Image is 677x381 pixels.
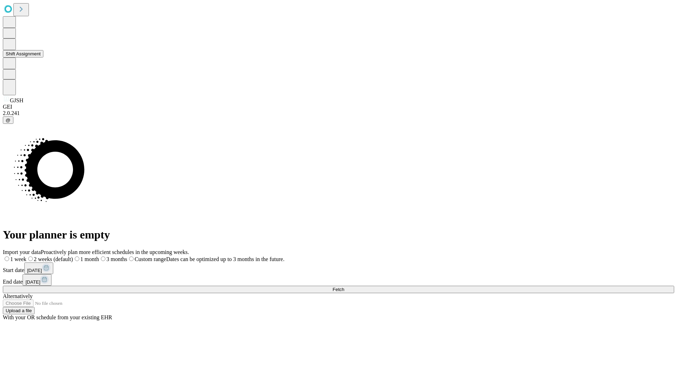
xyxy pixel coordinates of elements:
[28,256,33,261] input: 2 weeks (default)
[6,117,11,123] span: @
[3,104,674,110] div: GEI
[3,50,43,58] button: Shift Assignment
[34,256,73,262] span: 2 weeks (default)
[129,256,134,261] input: Custom rangeDates can be optimized up to 3 months in the future.
[3,228,674,241] h1: Your planner is empty
[10,256,26,262] span: 1 week
[3,110,674,116] div: 2.0.241
[24,262,53,274] button: [DATE]
[3,249,41,255] span: Import your data
[106,256,127,262] span: 3 months
[25,279,40,285] span: [DATE]
[3,293,32,299] span: Alternatively
[3,262,674,274] div: Start date
[101,256,105,261] input: 3 months
[80,256,99,262] span: 1 month
[3,116,13,124] button: @
[3,307,35,314] button: Upload a file
[166,256,284,262] span: Dates can be optimized up to 3 months in the future.
[135,256,166,262] span: Custom range
[3,314,112,320] span: With your OR schedule from your existing EHR
[23,274,51,286] button: [DATE]
[333,287,344,292] span: Fetch
[75,256,79,261] input: 1 month
[3,286,674,293] button: Fetch
[41,249,189,255] span: Proactively plan more efficient schedules in the upcoming weeks.
[5,256,9,261] input: 1 week
[27,268,42,273] span: [DATE]
[3,274,674,286] div: End date
[10,97,23,103] span: GJSH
